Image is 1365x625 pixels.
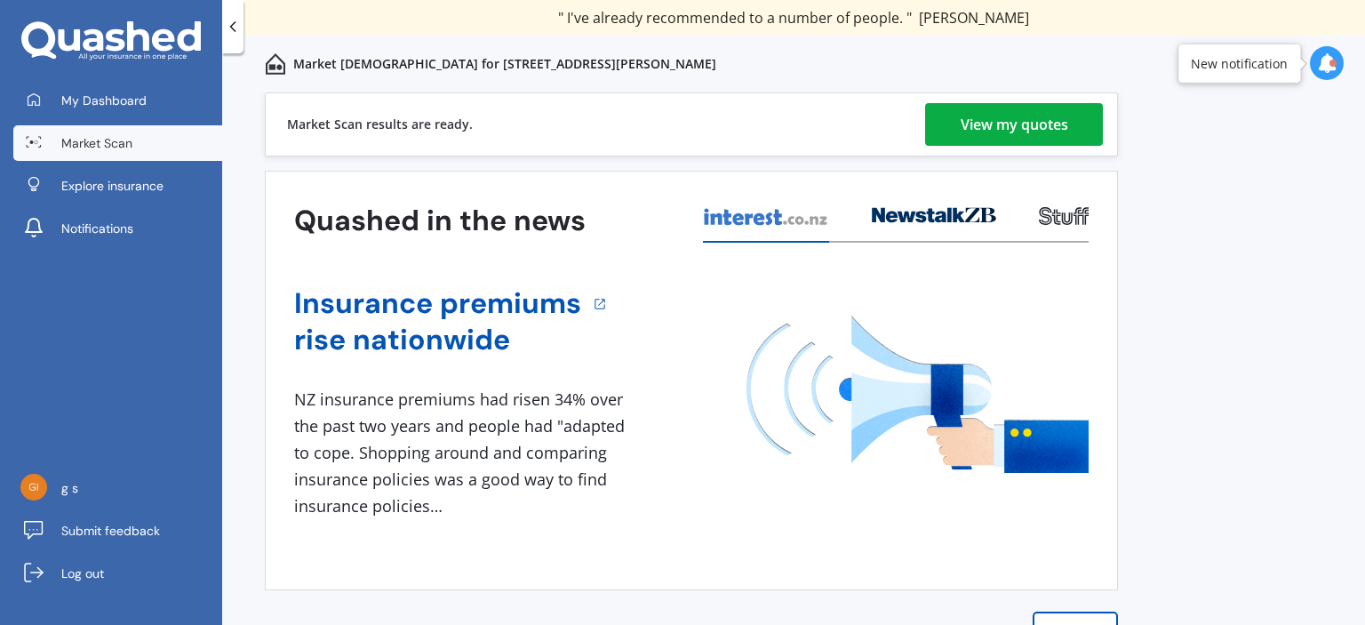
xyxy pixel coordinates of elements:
div: New notification [1191,54,1288,72]
span: Submit feedback [61,522,160,540]
div: NZ insurance premiums had risen 34% over the past two years and people had "adapted to cope. Shop... [294,387,632,519]
img: home-and-contents.b802091223b8502ef2dd.svg [265,53,286,75]
span: Log out [61,565,104,582]
h3: Quashed in the news [294,203,586,239]
a: Insurance premiums [294,285,581,322]
a: My Dashboard [13,83,222,118]
a: Notifications [13,211,222,246]
span: Market Scan [61,134,132,152]
a: Market Scan [13,125,222,161]
p: Market [DEMOGRAPHIC_DATA] for [STREET_ADDRESS][PERSON_NAME] [293,55,716,73]
img: media image [746,316,1089,473]
a: rise nationwide [294,322,581,358]
span: g s [61,479,78,497]
a: View my quotes [925,103,1103,146]
span: My Dashboard [61,92,147,109]
span: Notifications [61,220,133,237]
span: Explore insurance [61,177,164,195]
div: Market Scan results are ready. [287,93,473,156]
div: View my quotes [961,103,1068,146]
a: Submit feedback [13,513,222,549]
a: g s [13,470,222,506]
a: Log out [13,556,222,591]
img: 36d69247cadffe281bac7d69ffc40f44 [20,474,47,501]
a: Explore insurance [13,168,222,204]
